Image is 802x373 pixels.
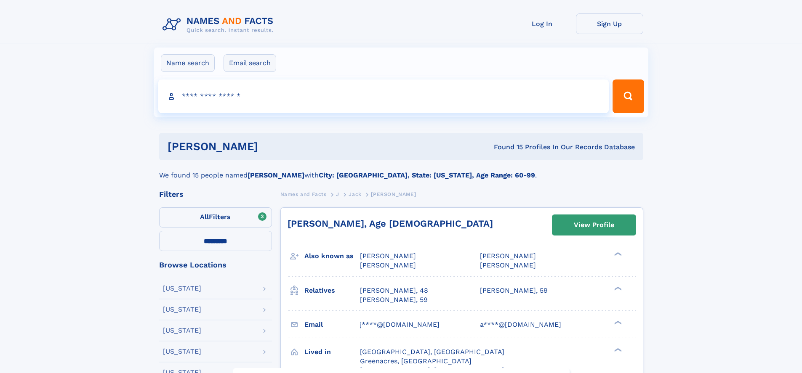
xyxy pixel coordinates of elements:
[552,215,636,235] a: View Profile
[336,189,339,199] a: J
[288,218,493,229] a: [PERSON_NAME], Age [DEMOGRAPHIC_DATA]
[480,286,548,295] a: [PERSON_NAME], 59
[349,189,361,199] a: Jack
[304,283,360,298] h3: Relatives
[158,79,609,113] input: search input
[612,320,622,325] div: ❯
[304,317,360,332] h3: Email
[349,191,361,197] span: Jack
[224,54,276,72] label: Email search
[371,191,416,197] span: [PERSON_NAME]
[304,345,360,359] h3: Lived in
[360,348,504,356] span: [GEOGRAPHIC_DATA], [GEOGRAPHIC_DATA]
[168,141,376,152] h1: [PERSON_NAME]
[163,285,201,292] div: [US_STATE]
[480,261,536,269] span: [PERSON_NAME]
[360,252,416,260] span: [PERSON_NAME]
[574,215,614,235] div: View Profile
[280,189,327,199] a: Names and Facts
[200,213,209,221] span: All
[159,190,272,198] div: Filters
[612,347,622,352] div: ❯
[576,13,643,34] a: Sign Up
[159,160,643,180] div: We found 15 people named with .
[336,191,339,197] span: J
[612,286,622,291] div: ❯
[612,251,622,257] div: ❯
[248,171,304,179] b: [PERSON_NAME]
[163,327,201,334] div: [US_STATE]
[613,79,644,113] button: Search Button
[360,261,416,269] span: [PERSON_NAME]
[319,171,535,179] b: City: [GEOGRAPHIC_DATA], State: [US_STATE], Age Range: 60-99
[163,306,201,313] div: [US_STATE]
[360,286,428,295] a: [PERSON_NAME], 48
[161,54,215,72] label: Name search
[360,357,472,365] span: Greenacres, [GEOGRAPHIC_DATA]
[304,249,360,263] h3: Also known as
[159,13,280,36] img: Logo Names and Facts
[360,295,428,304] a: [PERSON_NAME], 59
[163,348,201,355] div: [US_STATE]
[480,252,536,260] span: [PERSON_NAME]
[509,13,576,34] a: Log In
[159,207,272,228] label: Filters
[376,143,635,152] div: Found 15 Profiles In Our Records Database
[159,261,272,269] div: Browse Locations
